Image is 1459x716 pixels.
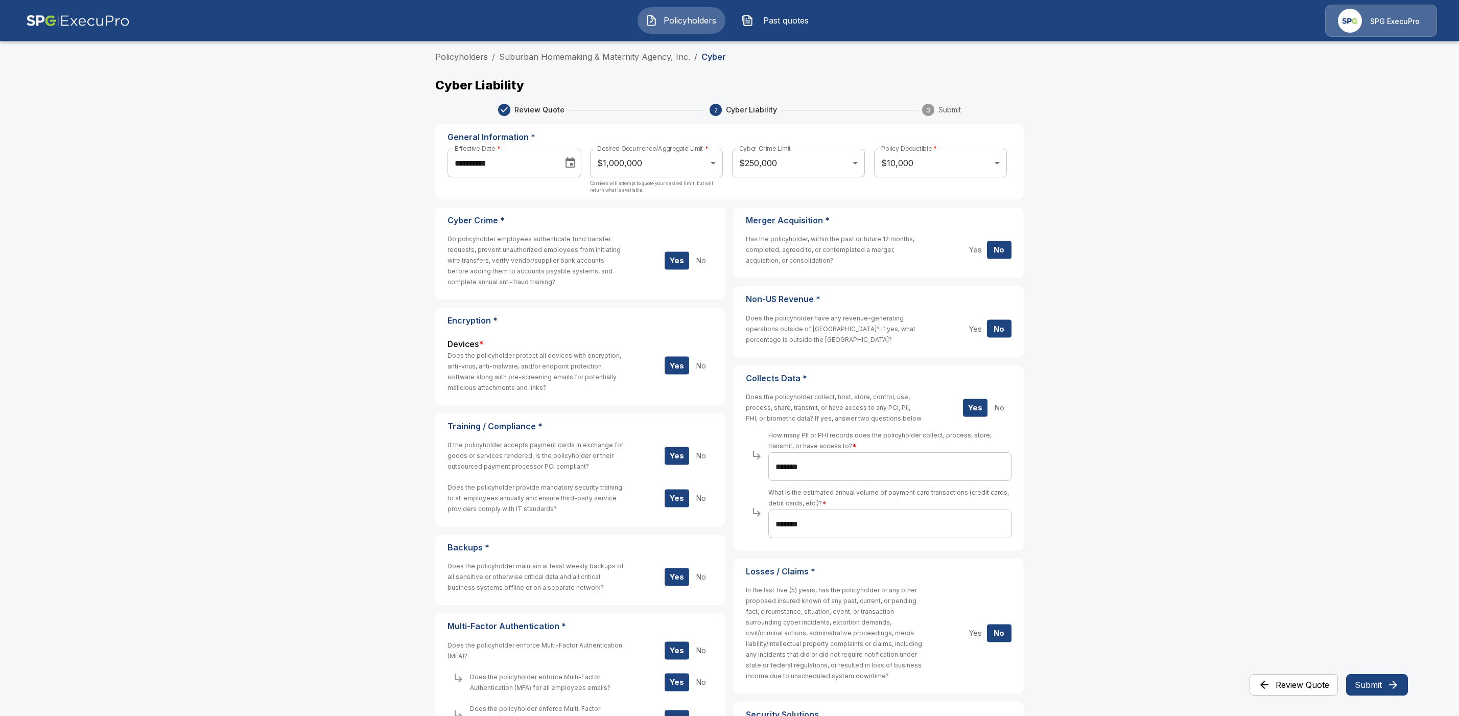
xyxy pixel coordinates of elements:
[665,673,689,691] button: Yes
[987,241,1011,259] button: No
[746,313,923,345] h6: Does the policyholder have any revenue-generating operations outside of [GEOGRAPHIC_DATA]? If yes...
[665,357,689,375] button: Yes
[597,144,709,153] label: Desired Occurrence/Aggregate Limit
[448,338,483,350] label: Devices
[470,672,632,693] h6: Does the policyholder enforce Multi-Factor Authentication (MFA) for all employees emails?
[448,422,713,431] p: Training / Compliance *
[746,567,1011,576] p: Losses / Claims *
[560,153,580,173] button: Choose date, selected date is Sep 10, 2025
[1346,674,1408,696] button: Submit
[689,568,713,586] button: No
[714,106,718,114] text: 2
[590,180,723,200] p: Carriers will attempt to quote your desired limit, but will return what is available.
[448,234,625,287] h6: Do policyholder employees authenticate fund transfer requests, prevent unauthorized employees fro...
[435,51,1024,63] nav: breadcrumb
[926,106,930,114] text: 3
[987,624,1011,642] button: No
[1250,674,1338,696] button: Review Quote
[448,350,625,393] h6: Does the policyholder protect all devices with encryption, anti-virus, anti-malware, and/or endpo...
[645,14,657,27] img: Policyholders Icon
[665,568,689,586] button: Yes
[1370,16,1420,27] p: SPG ExecuPro
[638,7,725,34] button: Policyholders IconPolicyholders
[987,320,1011,338] button: No
[1338,9,1362,33] img: Agency Icon
[758,14,814,27] span: Past quotes
[768,487,1011,509] h6: What is the estimated annual volume of payment card transactions (credit cards, debit cards, etc.)?
[689,641,713,659] button: No
[26,5,130,37] img: AA Logo
[726,105,777,115] span: Cyber Liability
[701,53,726,61] p: Cyber
[746,374,1011,383] p: Collects Data *
[689,251,713,269] button: No
[689,673,713,691] button: No
[448,316,713,326] p: Encryption *
[435,79,1024,91] p: Cyber Liability
[746,234,923,266] h6: Has the policyholder, within the past or future 12 months, completed, agreed to, or contemplated ...
[665,641,689,659] button: Yes
[1325,5,1437,37] a: Agency IconSPG ExecuPro
[963,399,987,417] button: Yes
[732,149,865,177] div: $250,000
[448,561,625,593] h6: Does the policyholder maintain at least weekly backups of all sensitive or otherwise critical dat...
[746,391,923,424] h6: Does the policyholder collect, host, store, control, use, process, share, transmit, or have acces...
[448,482,625,514] h6: Does the policyholder provide mandatory security training to all employees annually and ensure th...
[938,105,961,115] span: Submit
[435,52,488,62] a: Policyholders
[448,543,713,552] p: Backups *
[739,144,791,153] label: Cyber Crime Limit
[768,430,1011,451] h6: How many PII or PHI records does the policyholder collect, process, store, transmit, or have acce...
[746,216,1011,225] p: Merger Acquisition *
[746,294,1011,304] p: Non-US Revenue *
[514,105,564,115] span: Review Quote
[455,144,500,153] label: Effective Date
[448,621,713,631] p: Multi-Factor Authentication *
[665,447,689,465] button: Yes
[448,216,713,225] p: Cyber Crime *
[874,149,1007,177] div: $10,000
[689,357,713,375] button: No
[499,52,690,62] a: Suburban Homemaking & Maternity Agency, Inc.
[492,51,495,63] li: /
[694,51,697,63] li: /
[590,149,723,177] div: $1,000,000
[665,251,689,269] button: Yes
[734,7,821,34] button: Past quotes IconPast quotes
[963,320,987,338] button: Yes
[665,489,689,507] button: Yes
[741,14,754,27] img: Past quotes Icon
[662,14,718,27] span: Policyholders
[689,489,713,507] button: No
[448,132,1011,142] p: General Information *
[448,440,625,472] h6: If the policyholder accepts payment cards in exchange for goods or services rendered, is the poli...
[881,144,937,153] label: Policy Deductible
[963,624,987,642] button: Yes
[689,447,713,465] button: No
[963,241,987,259] button: Yes
[448,640,625,661] h6: Does the policyholder enforce Multi-Factor Authentication (MFA)?
[746,585,923,681] h6: In the last five (5) years, has the policyholder or any other proposed insured known of any past,...
[987,399,1011,417] button: No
